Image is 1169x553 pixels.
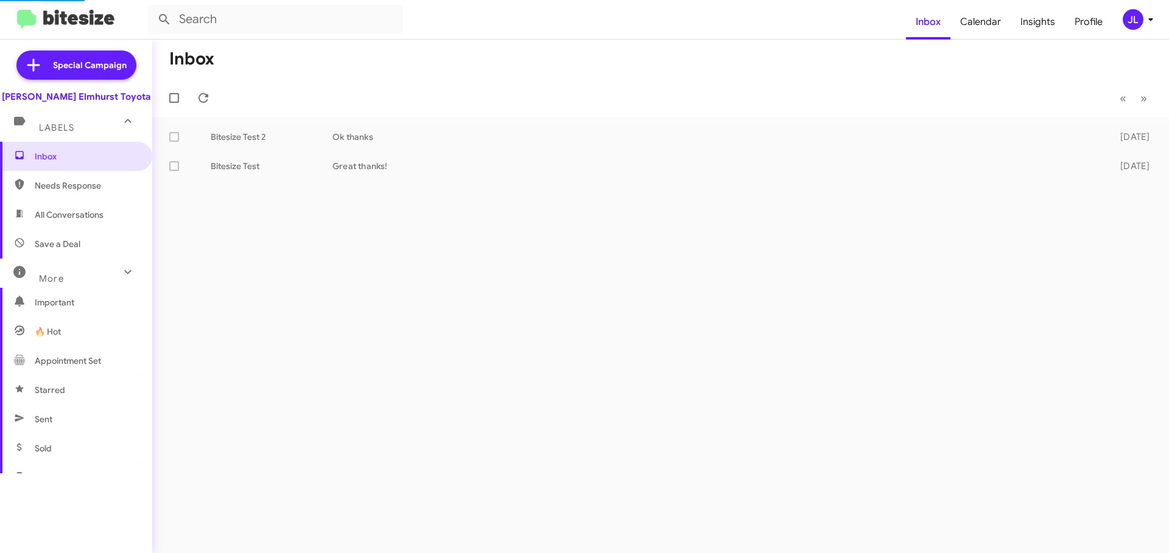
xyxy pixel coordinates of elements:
[53,59,127,71] span: Special Campaign
[1112,86,1134,111] button: Previous
[35,325,61,338] span: 🔥 Hot
[1101,160,1159,172] div: [DATE]
[211,131,332,143] div: Bitesize Test 2
[39,122,74,133] span: Labels
[211,160,332,172] div: Bitesize Test
[332,131,1101,143] div: Ok thanks
[147,5,403,34] input: Search
[1133,86,1154,111] button: Next
[1123,9,1143,30] div: JL
[332,160,1101,172] div: Great thanks!
[35,442,52,454] span: Sold
[35,209,104,221] span: All Conversations
[1011,4,1065,40] a: Insights
[35,355,101,367] span: Appointment Set
[35,238,80,250] span: Save a Deal
[950,4,1011,40] a: Calendar
[35,413,52,425] span: Sent
[1065,4,1112,40] a: Profile
[35,384,65,396] span: Starred
[35,471,99,484] span: Sold Responded
[35,296,138,308] span: Important
[35,150,138,162] span: Inbox
[1140,91,1147,106] span: »
[1112,9,1156,30] button: JL
[1101,131,1159,143] div: [DATE]
[39,273,64,284] span: More
[1113,86,1154,111] nav: Page navigation example
[2,91,150,103] div: [PERSON_NAME] Elmhurst Toyota
[35,179,138,192] span: Needs Response
[906,4,950,40] a: Inbox
[1120,91,1126,106] span: «
[169,49,214,69] h1: Inbox
[16,50,136,80] a: Special Campaign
